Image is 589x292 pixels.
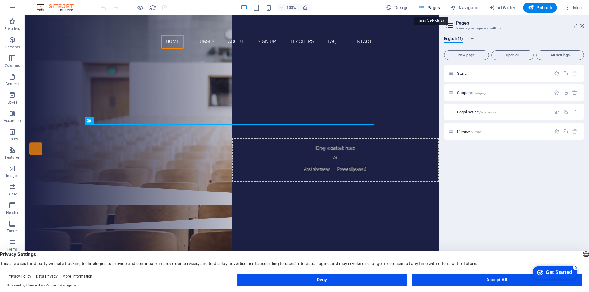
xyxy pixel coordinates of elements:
p: Footer [7,229,18,233]
span: Click to open page [457,71,468,76]
button: Publish [523,3,557,13]
div: Start/ [455,71,551,75]
span: Open all [494,53,531,57]
div: Legal notice/legal-notice [455,110,551,114]
button: New page [444,50,489,60]
button: More [562,3,586,13]
div: The startpage cannot be deleted [572,71,577,76]
button: All Settings [536,50,584,60]
button: Click here to leave preview mode and continue editing [137,4,144,11]
div: Duplicate [563,71,568,76]
p: Forms [7,247,18,252]
button: Pages [416,3,442,13]
div: 5 [45,1,52,7]
p: Columns [5,63,20,68]
div: Subpage/subpage [455,91,551,95]
h6: 100% [287,4,296,11]
img: Editor Logo [35,4,81,11]
button: 100% [277,4,299,11]
p: Boxes [7,100,17,105]
h3: Manage your pages and settings [456,26,572,31]
p: Slider [8,192,17,197]
div: Remove [572,109,577,115]
div: Duplicate [563,129,568,134]
span: Publish [528,5,552,11]
span: Navigator [450,5,479,11]
i: On resize automatically adjust zoom level to fit chosen device. [302,5,308,10]
span: AI Writer [489,5,516,11]
i: Reload page [149,4,156,11]
span: More [564,5,584,11]
span: Pages [418,5,440,11]
p: Elements [5,45,20,50]
div: Settings [554,129,559,134]
span: /legal-notice [479,111,497,114]
div: Settings [554,109,559,115]
button: AI Writer [487,3,518,13]
span: All Settings [539,53,581,57]
div: Remove [572,129,577,134]
button: Open all [491,50,534,60]
span: Click to open page [457,90,487,95]
div: Get Started [18,7,44,12]
p: Favorites [4,26,20,31]
p: Header [6,210,18,215]
span: New page [447,53,486,57]
div: Privacy/privacy [455,129,551,133]
div: Settings [554,71,559,76]
p: Accordion [4,118,21,123]
div: Remove [572,90,577,95]
button: Design [383,3,411,13]
h2: Pages [456,20,584,26]
div: Duplicate [563,90,568,95]
button: Navigator [448,3,482,13]
span: / [466,72,468,75]
span: Click to open page [457,110,496,114]
span: /subpage [473,91,487,95]
div: Duplicate [563,109,568,115]
span: /privacy [471,130,482,133]
p: Content [6,82,19,86]
span: Click to open page [457,129,482,134]
button: reload [149,4,156,11]
div: Settings [554,90,559,95]
p: Images [6,173,19,178]
div: Get Started 5 items remaining, 0% complete [5,3,50,16]
div: Design (Ctrl+Alt+Y) [383,3,411,13]
span: Design [386,5,409,11]
p: Tables [7,137,18,142]
span: English (4) [444,35,463,44]
p: Features [5,155,20,160]
div: Language Tabs [444,36,584,48]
